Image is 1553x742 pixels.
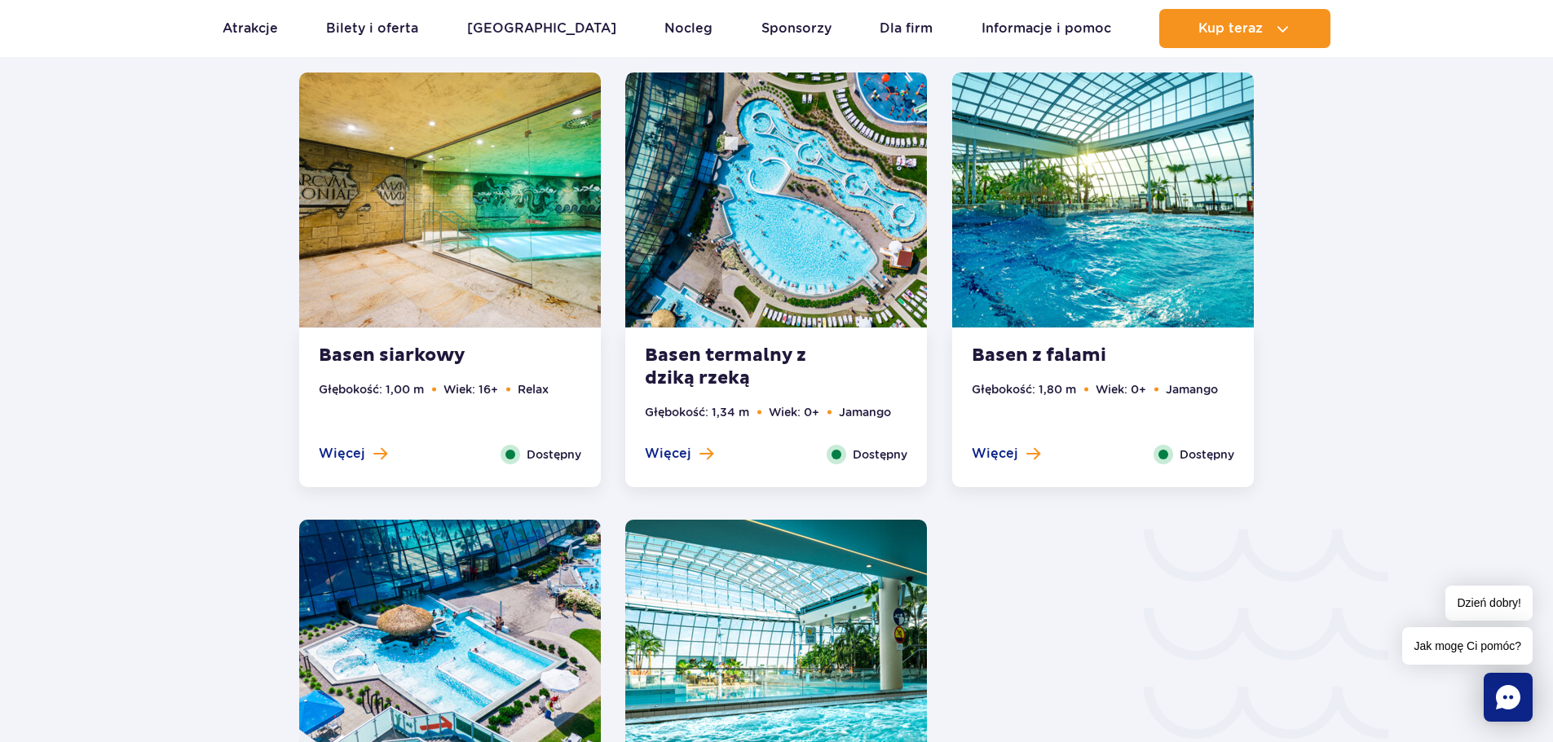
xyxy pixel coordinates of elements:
[326,9,418,48] a: Bilety i oferta
[467,9,616,48] a: [GEOGRAPHIC_DATA]
[972,445,1018,463] span: Więcej
[1484,673,1533,722] div: Chat
[1180,446,1234,463] span: Dostępny
[982,9,1111,48] a: Informacje i pomoc
[972,445,1040,463] button: Więcej
[319,445,365,463] span: Więcej
[319,345,516,367] strong: Basen siarkowy
[853,446,907,463] span: Dostępny
[880,9,933,48] a: Dla firm
[443,380,498,398] li: Wiek: 16+
[761,9,832,48] a: Sponsorzy
[1402,627,1533,665] span: Jak mogę Ci pomóc?
[645,445,691,463] span: Więcej
[645,445,713,463] button: Więcej
[1445,586,1533,621] span: Dzień dobry!
[527,446,581,463] span: Dostępny
[645,345,842,390] strong: Basen termalny z dziką rzeką
[1198,21,1263,36] span: Kup teraz
[972,345,1169,367] strong: Basen z falami
[952,72,1254,327] img: Wave Pool
[1096,380,1146,398] li: Wiek: 0+
[972,380,1076,398] li: Głębokość: 1,80 m
[319,445,387,463] button: Więcej
[1166,380,1218,398] li: Jamango
[319,380,424,398] li: Głębokość: 1,00 m
[518,380,549,398] li: Relax
[664,9,713,48] a: Nocleg
[769,403,819,421] li: Wiek: 0+
[625,72,927,327] img: Thermal pool with crazy river
[299,72,601,327] img: Sulphur pool
[1159,9,1330,48] button: Kup teraz
[223,9,278,48] a: Atrakcje
[645,403,749,421] li: Głębokość: 1,34 m
[839,403,891,421] li: Jamango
